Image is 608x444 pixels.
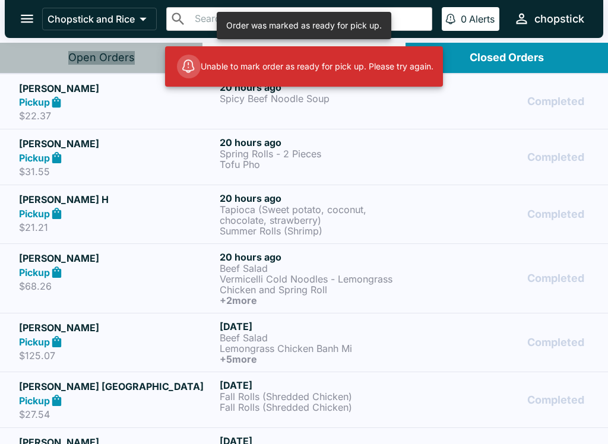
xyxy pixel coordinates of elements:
p: Summer Rolls (Shrimp) [220,226,416,236]
p: $125.07 [19,350,215,361]
p: Spring Rolls - 2 Pieces [220,148,416,159]
p: Vermicelli Cold Noodles - Lemongrass Chicken and Spring Roll [220,274,416,295]
p: Spicy Beef Noodle Soup [220,93,416,104]
h5: [PERSON_NAME] [19,321,215,335]
strong: Pickup [19,336,50,348]
h5: [PERSON_NAME] [GEOGRAPHIC_DATA] [19,379,215,394]
h6: 20 hours ago [220,192,416,204]
p: Lemongrass Chicken Banh Mi [220,343,416,354]
button: Chopstick and Rice [42,8,157,30]
h5: [PERSON_NAME] [19,137,215,151]
h6: + 5 more [220,354,416,364]
p: 0 [461,13,467,25]
p: Beef Salad [220,263,416,274]
div: Closed Orders [470,51,544,65]
button: chopstick [509,6,589,31]
p: $31.55 [19,166,215,177]
input: Search orders by name or phone number [191,11,427,27]
h6: [DATE] [220,321,416,332]
p: Alerts [469,13,495,25]
h6: 20 hours ago [220,251,416,263]
h5: [PERSON_NAME] H [19,192,215,207]
p: Beef Salad [220,332,416,343]
p: Tapioca (Sweet potato, coconut, chocolate, strawberry) [220,204,416,226]
div: chopstick [534,12,584,26]
strong: Pickup [19,96,50,108]
button: open drawer [12,4,42,34]
p: Fall Rolls (Shredded Chicken) [220,391,416,402]
p: $68.26 [19,280,215,292]
h6: + 2 more [220,295,416,306]
p: $21.21 [19,221,215,233]
h5: [PERSON_NAME] [19,81,215,96]
strong: Pickup [19,152,50,164]
p: Tofu Pho [220,159,416,170]
strong: Pickup [19,208,50,220]
h6: [DATE] [220,379,416,391]
p: Fall Rolls (Shredded Chicken) [220,402,416,413]
h6: 20 hours ago [220,137,416,148]
h5: [PERSON_NAME] [19,251,215,265]
p: $22.37 [19,110,215,122]
div: Open Orders [68,51,135,65]
div: Unable to mark order as ready for pick up. Please try again. [177,50,433,83]
p: Chopstick and Rice [47,13,135,25]
div: Order was marked as ready for pick up. [226,15,382,36]
strong: Pickup [19,395,50,407]
strong: Pickup [19,267,50,278]
p: $27.54 [19,408,215,420]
